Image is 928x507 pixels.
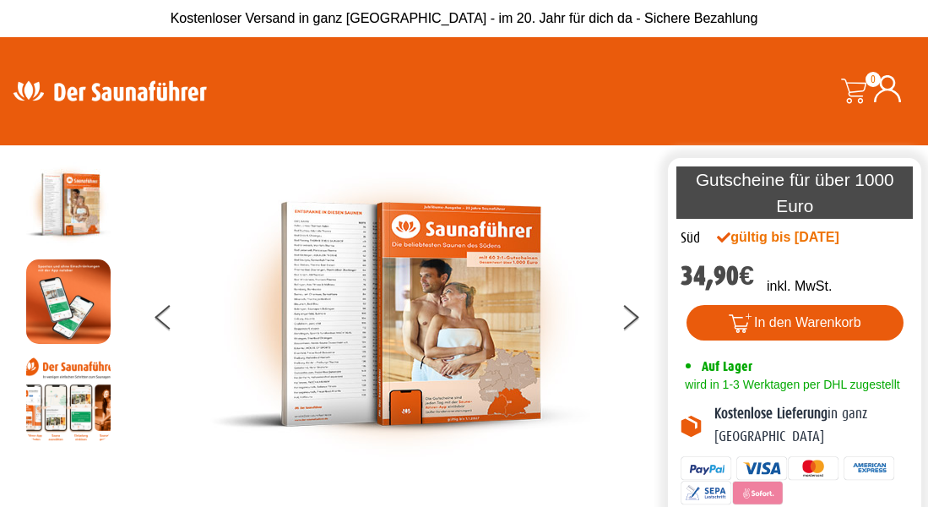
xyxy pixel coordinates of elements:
span: Auf Lager [702,358,752,374]
span: 0 [866,72,881,87]
img: der-saunafuehrer-2025-sued [210,162,590,466]
span: € [739,260,754,292]
bdi: 34,90 [681,260,754,292]
span: Kostenloser Versand in ganz [GEOGRAPHIC_DATA] - im 20. Jahr für dich da - Sichere Bezahlung [171,11,758,25]
div: Süd [681,227,700,249]
p: Gutscheine für über 1000 Euro [676,166,913,219]
span: wird in 1-3 Werktagen per DHL zugestellt [681,378,899,391]
b: Kostenlose Lieferung [714,406,828,422]
img: der-saunafuehrer-2025-sued [26,162,111,247]
button: In den Warenkorb [687,305,904,341]
img: Anleitung7tn [26,357,111,441]
p: inkl. MwSt. [767,276,832,297]
p: in ganz [GEOGRAPHIC_DATA] [714,403,909,448]
div: gültig bis [DATE] [717,227,860,248]
img: MOCKUP-iPhone_regional [26,259,111,344]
